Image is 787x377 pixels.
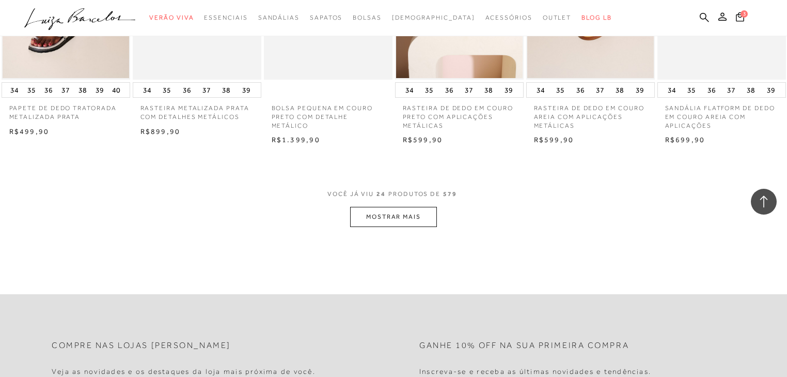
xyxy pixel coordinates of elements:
h4: Veja as novidades e os destaques da loja mais próxima de você. [52,367,316,376]
h2: Ganhe 10% off na sua primeira compra [419,341,629,351]
span: R$899,90 [140,127,181,135]
button: 39 [764,83,778,97]
button: 35 [24,83,39,97]
a: BOLSA PEQUENA EM COURO PRETO COM DETALHE METÁLICO [264,98,392,130]
button: 36 [41,83,56,97]
button: 35 [160,83,174,97]
h4: Inscreva-se e receba as últimas novidades e tendências. [419,367,651,376]
button: 38 [481,83,496,97]
span: Acessórios [485,14,532,21]
span: R$699,90 [665,135,705,144]
a: SANDÁLIA FLATFORM DE DEDO EM COURO AREIA COM APLICAÇÕES [657,98,786,130]
span: Essenciais [204,14,247,21]
span: 24 [376,190,386,198]
button: 38 [612,83,627,97]
button: 37 [593,83,607,97]
button: 38 [219,83,233,97]
button: 35 [422,83,436,97]
button: 35 [553,83,568,97]
button: 36 [704,83,719,97]
a: categoryNavScreenReaderText [149,8,194,27]
button: 36 [180,83,194,97]
button: 37 [462,83,476,97]
span: R$599,90 [403,135,443,144]
span: Bolsas [353,14,382,21]
span: R$1.399,90 [272,135,320,144]
button: 39 [501,83,516,97]
button: 39 [633,83,647,97]
span: Verão Viva [149,14,194,21]
h2: Compre nas lojas [PERSON_NAME] [52,341,231,351]
button: 40 [109,83,123,97]
span: Sapatos [310,14,342,21]
a: RASTEIRA METALIZADA PRATA COM DETALHES METÁLICOS [133,98,261,122]
span: R$599,90 [534,135,574,144]
a: BLOG LB [581,8,611,27]
a: categoryNavScreenReaderText [485,8,532,27]
span: R$499,90 [9,127,50,135]
a: RASTEIRA DE DEDO EM COURO PRETO COM APLICAÇÕES METÁLICAS [395,98,524,130]
a: categoryNavScreenReaderText [543,8,572,27]
button: 38 [75,83,90,97]
button: MOSTRAR MAIS [350,207,437,227]
span: VOCÊ JÁ VIU PRODUTOS DE [327,190,460,198]
button: 34 [533,83,548,97]
a: categoryNavScreenReaderText [310,8,342,27]
button: 36 [442,83,457,97]
button: 34 [402,83,417,97]
a: noSubCategoriesText [392,8,475,27]
span: BLOG LB [581,14,611,21]
span: [DEMOGRAPHIC_DATA] [392,14,475,21]
button: 39 [239,83,254,97]
button: 37 [724,83,738,97]
button: 34 [7,83,22,97]
a: PAPETE DE DEDO TRATORADA METALIZADA PRATA [2,98,130,122]
button: 34 [665,83,679,97]
button: 35 [684,83,699,97]
a: RASTEIRA DE DEDO EM COURO AREIA COM APLICAÇÕES METÁLICAS [526,98,655,130]
a: categoryNavScreenReaderText [204,8,247,27]
a: categoryNavScreenReaderText [353,8,382,27]
button: 37 [199,83,214,97]
button: 3 [733,11,747,25]
button: 39 [92,83,107,97]
button: 36 [573,83,588,97]
button: 38 [744,83,758,97]
span: Sandálias [258,14,300,21]
button: 34 [140,83,154,97]
span: Outlet [543,14,572,21]
a: categoryNavScreenReaderText [258,8,300,27]
button: 37 [58,83,73,97]
span: 579 [443,190,457,198]
span: 3 [741,10,748,18]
